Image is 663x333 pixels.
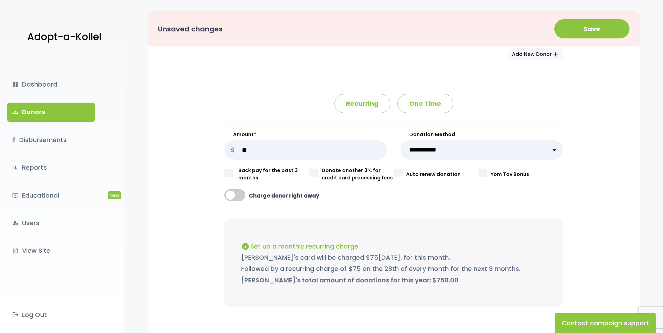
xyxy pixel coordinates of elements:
i: launch [12,248,19,254]
a: ondemand_videoEducationalNew [7,186,95,205]
i: bar_chart [12,164,19,171]
p: $ [224,140,240,160]
label: Donate another 3% for credit card processing fees [322,167,394,182]
label: Donation Method [401,131,563,138]
p: Followed by a recurring charge of $75 on the 28th of every month for the next 9 months. [241,263,547,274]
span: New [108,191,121,199]
a: dashboardDashboard [7,75,95,94]
a: groupsDonors [7,103,95,121]
p: Adopt-a-Kollel [27,28,101,46]
i: manage_accounts [12,220,19,226]
p: Recurring [334,94,390,113]
label: Yom Tov Bonus [491,171,563,178]
label: Auto renew donation [406,171,478,178]
a: $Disbursements [7,131,95,149]
a: Adopt-a-Kollel [24,20,101,54]
i: dashboard [12,81,19,88]
label: Amount [224,131,387,138]
span: 75 [370,253,378,262]
span: groups [12,109,19,116]
p: Set up a monthly recurring charge [241,240,547,252]
p: One Time [397,94,453,113]
button: Save [554,19,629,38]
i: info [241,242,250,251]
a: Log Out [7,305,95,324]
button: Add New Donoradd [508,48,563,60]
b: Charge donor right away [249,192,319,200]
a: launchView Site [7,241,95,260]
i: $ [12,135,16,145]
p: Unsaved changes [158,23,223,35]
i: ondemand_video [12,192,19,199]
a: bar_chartReports [7,158,95,177]
label: Back pay for the past 3 months [231,167,309,182]
button: Contact campaign support [555,313,656,333]
span: add [552,50,560,58]
p: [PERSON_NAME]'s card will be charged $ [DATE], for this month. [241,252,547,263]
span: 750.00 [437,276,459,284]
a: manage_accountsUsers [7,214,95,232]
p: [PERSON_NAME]'s total amount of donations for this year: $ [241,275,547,286]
